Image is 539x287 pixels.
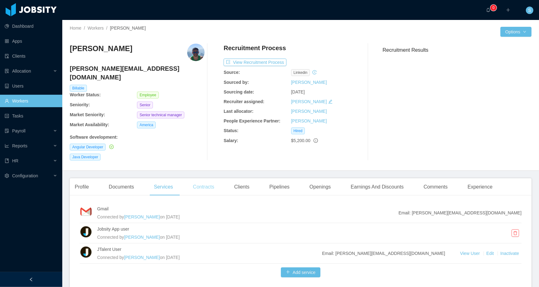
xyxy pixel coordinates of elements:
div: Pipelines [264,178,295,196]
span: on [DATE] [160,235,180,240]
i: icon: book [5,159,9,163]
a: [PERSON_NAME] [291,109,327,114]
span: Java Developer [70,154,101,160]
a: View User [460,251,481,256]
span: / [106,26,107,31]
a: Workers [87,26,104,31]
div: Openings [305,178,336,196]
i: icon: edit [328,99,333,104]
b: Source: [224,70,240,75]
a: icon: pie-chartDashboard [5,20,57,32]
span: Allocation [12,69,31,74]
i: icon: setting [5,174,9,178]
img: kuLOZPwjcRA5AEBSsMqJNr0YAABA0AAACBoAABA0AACCBgAABA0AgKABAABBAwAAggYAQNAAAICgAQAQNAAAIGgAAEDQAAAIG... [80,205,92,218]
a: icon: profileTasks [5,110,57,122]
span: [DATE] [291,89,305,94]
b: Software development : [70,135,118,140]
span: Billable [70,85,87,92]
h4: [PERSON_NAME][EMAIL_ADDRESS][DOMAIN_NAME] [70,64,205,82]
div: Profile [70,178,94,196]
span: Email: [PERSON_NAME][EMAIL_ADDRESS][DOMAIN_NAME] [322,250,445,257]
a: Home [70,26,81,31]
a: [PERSON_NAME] [124,235,160,240]
span: Senior [137,102,153,108]
b: Market Seniority: [70,112,105,117]
span: [PERSON_NAME] [110,26,146,31]
i: icon: history [312,70,317,74]
span: Connected by [97,235,124,240]
i: icon: check-circle [109,145,114,149]
span: info-circle [314,138,318,143]
a: icon: userWorkers [5,95,57,107]
a: [PERSON_NAME] [124,214,160,219]
button: icon: delete [512,229,519,237]
a: icon: auditClients [5,50,57,62]
a: [PERSON_NAME] [124,255,160,260]
span: Connected by [97,255,124,260]
a: [PERSON_NAME] [291,99,327,104]
a: icon: exportView Recruitment Process [224,60,286,65]
div: Experience [463,178,498,196]
span: Hired [291,127,305,134]
div: Services [149,178,178,196]
i: icon: file-protect [5,129,9,133]
a: [PERSON_NAME] [291,118,327,123]
sup: 0 [490,5,497,11]
b: Seniority: [70,102,90,107]
b: Salary: [224,138,238,143]
span: Connected by [97,214,124,219]
h3: [PERSON_NAME] [70,44,132,54]
i: icon: bell [486,8,490,12]
span: on [DATE] [160,214,180,219]
div: Contracts [188,178,219,196]
h4: JTalent User [97,246,322,253]
b: Status: [224,128,238,133]
a: icon: appstoreApps [5,35,57,47]
span: S [528,7,531,14]
span: Email: [PERSON_NAME][EMAIL_ADDRESS][DOMAIN_NAME] [399,210,522,216]
img: bdaf78a4-55a5-498f-88d3-7f6d38de1c09_664be26d562ad-400w.png [187,44,205,61]
span: Angular Developer [70,144,106,151]
span: Employee [137,92,158,98]
span: America [137,122,156,128]
span: Payroll [12,128,26,133]
h4: Jobsity App user [97,226,497,232]
i: icon: solution [5,69,9,73]
b: Worker Status: [70,92,101,97]
b: Recruiter assigned: [224,99,264,104]
img: xuEYf3yjHv8fpvZcyFcbvD4AAAAASUVORK5CYII= [80,246,92,258]
span: Senior technical manager [137,112,184,118]
b: Sourced by: [224,80,249,85]
h4: Recruitment Process [224,44,286,52]
img: xuEYf3yjHv8fpvZcyFcbvD4AAAAASUVORK5CYII= [80,226,92,238]
span: Configuration [12,173,38,178]
span: / [84,26,85,31]
b: Last allocator: [224,109,253,114]
i: icon: plus [506,8,510,12]
div: Comments [418,178,452,196]
b: Market Availability: [70,122,109,127]
div: Earnings And Discounts [346,178,409,196]
i: icon: line-chart [5,144,9,148]
button: Optionsicon: down [500,27,532,37]
b: People Experience Partner: [224,118,280,123]
span: linkedin [291,69,310,76]
a: [PERSON_NAME] [291,80,327,85]
a: icon: check-circle [108,144,114,149]
a: icon: robotUsers [5,80,57,92]
span: $5,200.00 [291,138,310,143]
span: Inactivate [500,251,519,256]
span: on [DATE] [160,255,180,260]
b: Sourcing date: [224,89,254,94]
h3: Recruitment Results [383,46,532,54]
button: icon: plusAdd service [281,267,320,277]
a: Edit [486,251,495,256]
span: HR [12,158,18,163]
div: Documents [104,178,139,196]
h4: Gmail [97,205,399,212]
span: Reports [12,143,27,148]
div: Clients [229,178,254,196]
button: icon: exportView Recruitment Process [224,59,286,66]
